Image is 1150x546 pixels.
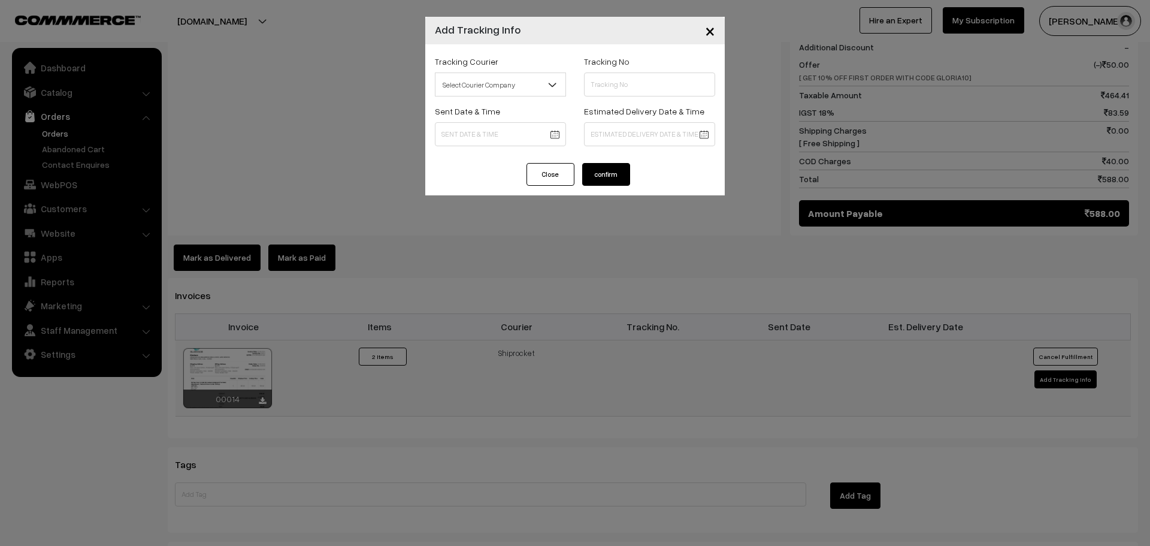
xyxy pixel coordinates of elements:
[705,19,715,41] span: ×
[435,55,498,68] label: Tracking Courier
[435,105,500,117] label: Sent Date & Time
[584,105,704,117] label: Estimated Delivery Date & Time
[582,163,630,186] button: confirm
[526,163,574,186] button: Close
[584,55,630,68] label: Tracking No
[435,122,566,146] input: Sent Date & Time
[584,73,715,96] input: Tracking No
[435,22,521,38] h4: Add Tracking Info
[435,74,565,95] span: Select Courier Company
[695,12,725,49] button: Close
[584,122,715,146] input: Estimated Delivery Date & Time
[435,73,566,96] span: Select Courier Company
